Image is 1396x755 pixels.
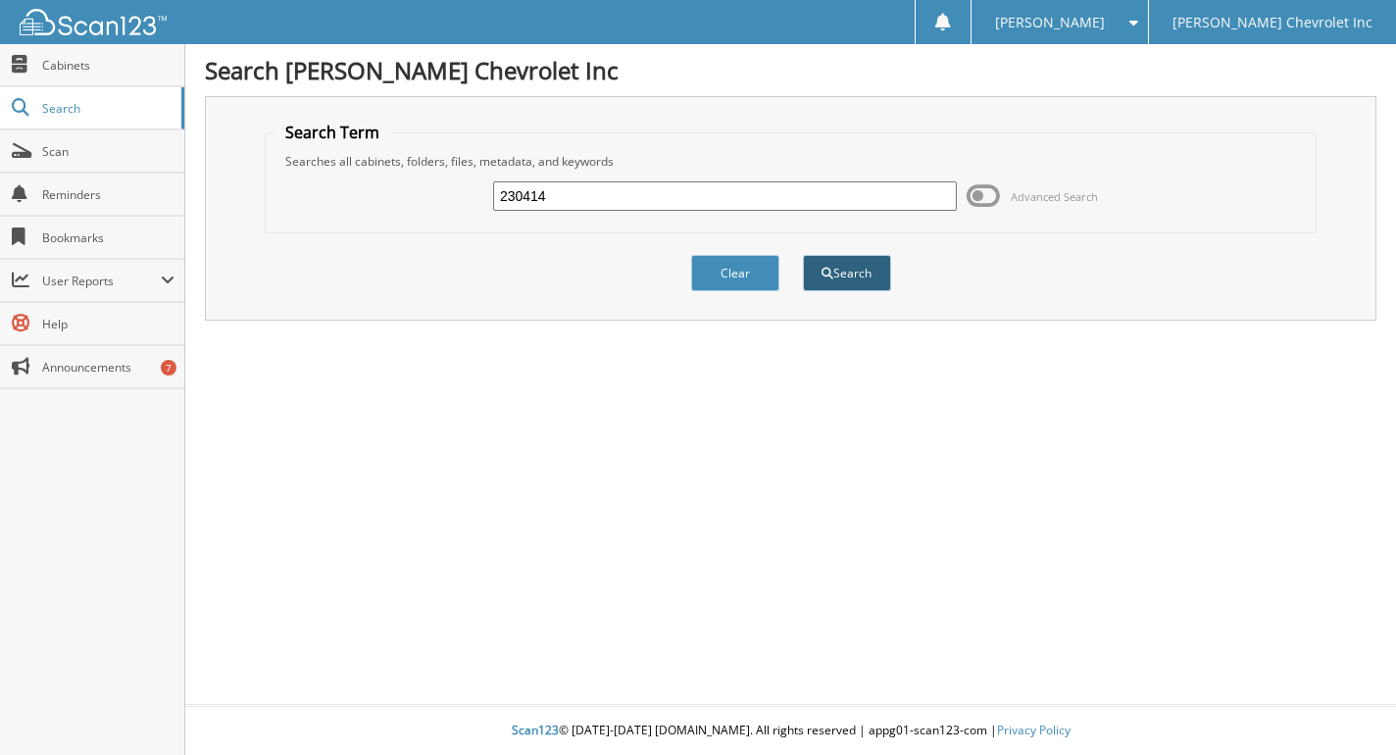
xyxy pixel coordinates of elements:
iframe: Chat Widget [1298,661,1396,755]
span: Scan [42,143,174,160]
h1: Search [PERSON_NAME] Chevrolet Inc [205,54,1376,86]
legend: Search Term [275,122,389,143]
div: 7 [161,360,176,376]
span: Cabinets [42,57,174,74]
button: Search [803,255,891,291]
a: Privacy Policy [997,722,1071,738]
span: User Reports [42,273,161,289]
span: [PERSON_NAME] Chevrolet Inc [1172,17,1372,28]
span: [PERSON_NAME] [995,17,1105,28]
button: Clear [691,255,779,291]
span: Reminders [42,186,174,203]
div: Searches all cabinets, folders, files, metadata, and keywords [275,153,1307,170]
span: Scan123 [512,722,559,738]
span: Search [42,100,172,117]
span: Advanced Search [1011,189,1098,204]
span: Bookmarks [42,229,174,246]
div: © [DATE]-[DATE] [DOMAIN_NAME]. All rights reserved | appg01-scan123-com | [185,707,1396,755]
span: Announcements [42,359,174,376]
span: Help [42,316,174,332]
img: scan123-logo-white.svg [20,9,167,35]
